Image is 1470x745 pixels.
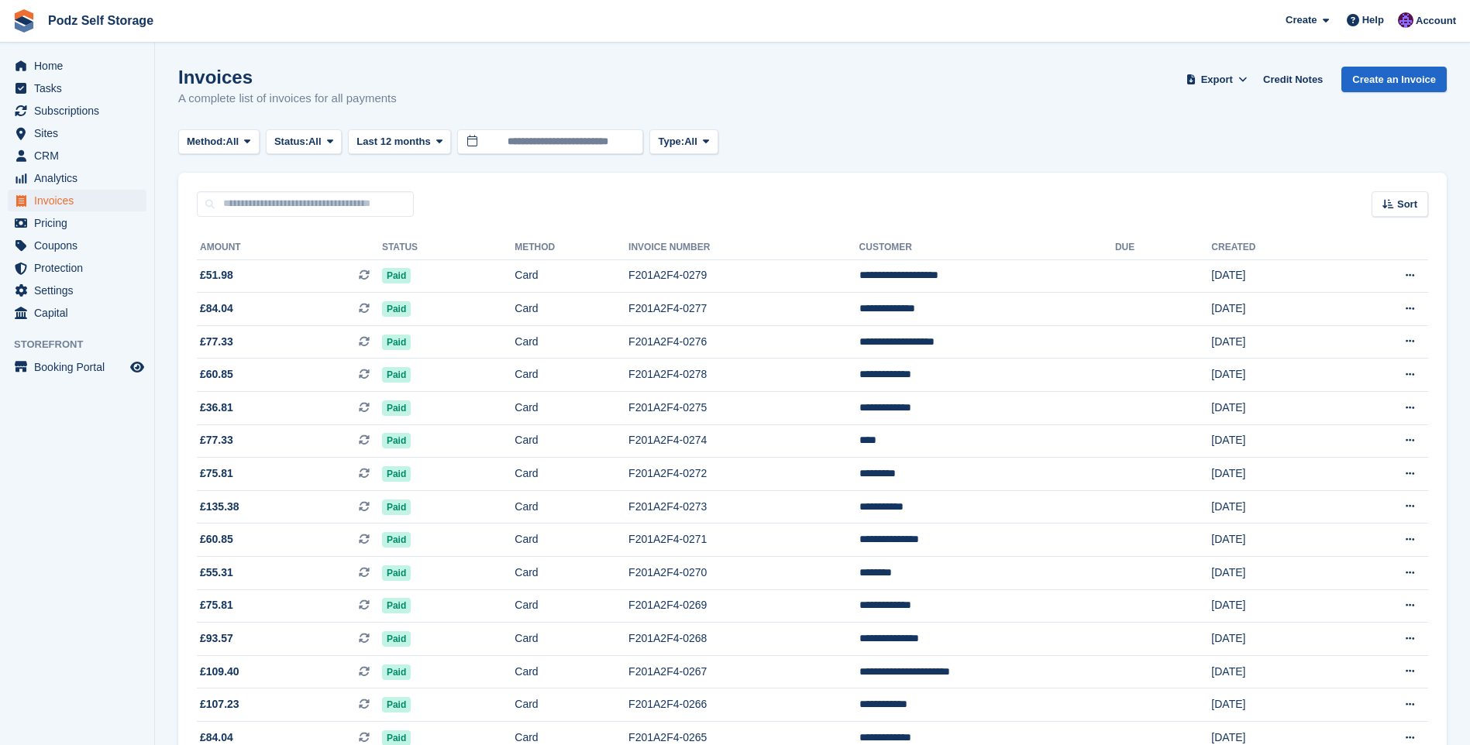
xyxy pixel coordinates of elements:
span: Analytics [34,167,127,189]
th: Created [1211,235,1336,260]
a: Create an Invoice [1341,67,1447,92]
td: F201A2F4-0273 [628,490,859,524]
td: Card [515,589,628,623]
a: menu [8,280,146,301]
td: F201A2F4-0278 [628,359,859,392]
td: Card [515,557,628,590]
td: [DATE] [1211,490,1336,524]
h1: Invoices [178,67,397,88]
td: [DATE] [1211,458,1336,491]
span: Create [1286,12,1317,28]
button: Last 12 months [348,129,451,155]
td: Card [515,293,628,326]
td: Card [515,688,628,722]
th: Customer [859,235,1115,260]
span: Capital [34,302,127,324]
span: £36.81 [200,400,233,416]
td: [DATE] [1211,557,1336,590]
td: [DATE] [1211,392,1336,425]
td: F201A2F4-0279 [628,259,859,293]
span: All [308,134,322,149]
td: Card [515,623,628,656]
td: F201A2F4-0276 [628,325,859,359]
span: All [684,134,697,149]
td: F201A2F4-0275 [628,392,859,425]
a: menu [8,302,146,324]
a: menu [8,77,146,99]
a: menu [8,167,146,189]
a: menu [8,100,146,122]
td: F201A2F4-0272 [628,458,859,491]
td: [DATE] [1211,325,1336,359]
img: stora-icon-8386f47178a22dfd0bd8f6a31ec36ba5ce8667c1dd55bd0f319d3a0aa187defe.svg [12,9,36,33]
span: Paid [382,631,411,647]
span: £107.23 [200,696,239,712]
td: Card [515,458,628,491]
td: Card [515,392,628,425]
button: Status: All [266,129,342,155]
span: Subscriptions [34,100,127,122]
span: Paid [382,268,411,283]
span: Paid [382,598,411,613]
td: [DATE] [1211,623,1336,656]
span: Booking Portal [34,356,127,378]
td: [DATE] [1211,424,1336,458]
th: Status [382,235,515,260]
span: Paid [382,500,411,515]
th: Method [515,235,628,260]
span: Paid [382,466,411,482]
span: Pricing [34,212,127,234]
span: £60.85 [200,531,233,548]
span: £109.40 [200,664,239,680]
span: £75.81 [200,465,233,482]
span: £84.04 [200,300,233,317]
span: All [226,134,239,149]
span: £55.31 [200,565,233,581]
span: Sort [1397,197,1417,212]
span: £77.33 [200,334,233,350]
td: Card [515,325,628,359]
button: Export [1183,67,1251,92]
a: menu [8,356,146,378]
span: Method: [187,134,226,149]
span: Paid [382,664,411,680]
span: Paid [382,565,411,581]
td: Card [515,424,628,458]
span: Account [1416,13,1456,29]
span: Storefront [14,337,154,352]
span: Help [1362,12,1384,28]
td: Card [515,259,628,293]
span: £75.81 [200,597,233,613]
td: [DATE] [1211,589,1336,623]
th: Invoice Number [628,235,859,260]
span: £51.98 [200,267,233,283]
td: F201A2F4-0266 [628,688,859,722]
a: menu [8,257,146,279]
span: Protection [34,257,127,279]
span: £93.57 [200,630,233,647]
span: Home [34,55,127,77]
td: F201A2F4-0274 [628,424,859,458]
span: Last 12 months [356,134,430,149]
span: Paid [382,433,411,448]
td: F201A2F4-0270 [628,557,859,590]
a: menu [8,212,146,234]
span: Paid [382,335,411,350]
span: Tasks [34,77,127,99]
td: F201A2F4-0269 [628,589,859,623]
th: Due [1115,235,1211,260]
td: [DATE] [1211,359,1336,392]
button: Method: All [178,129,260,155]
a: menu [8,190,146,211]
th: Amount [197,235,382,260]
td: [DATE] [1211,688,1336,722]
a: Credit Notes [1257,67,1329,92]
a: menu [8,122,146,144]
a: Podz Self Storage [42,8,160,33]
span: £60.85 [200,366,233,383]
a: menu [8,145,146,167]
span: Status: [274,134,308,149]
p: A complete list of invoices for all payments [178,90,397,108]
a: Preview store [128,358,146,376]
button: Type: All [649,129,718,155]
